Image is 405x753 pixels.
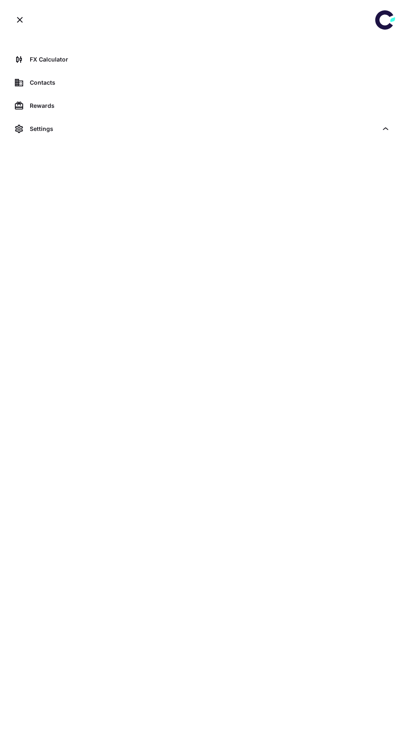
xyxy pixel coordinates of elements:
[30,101,390,110] div: Rewards
[10,50,395,69] a: FX Calculator
[30,124,378,133] div: Settings
[10,73,395,93] a: Contacts
[30,55,390,64] div: FX Calculator
[10,119,395,139] div: Settings
[10,96,395,116] a: Rewards
[30,78,390,87] div: Contacts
